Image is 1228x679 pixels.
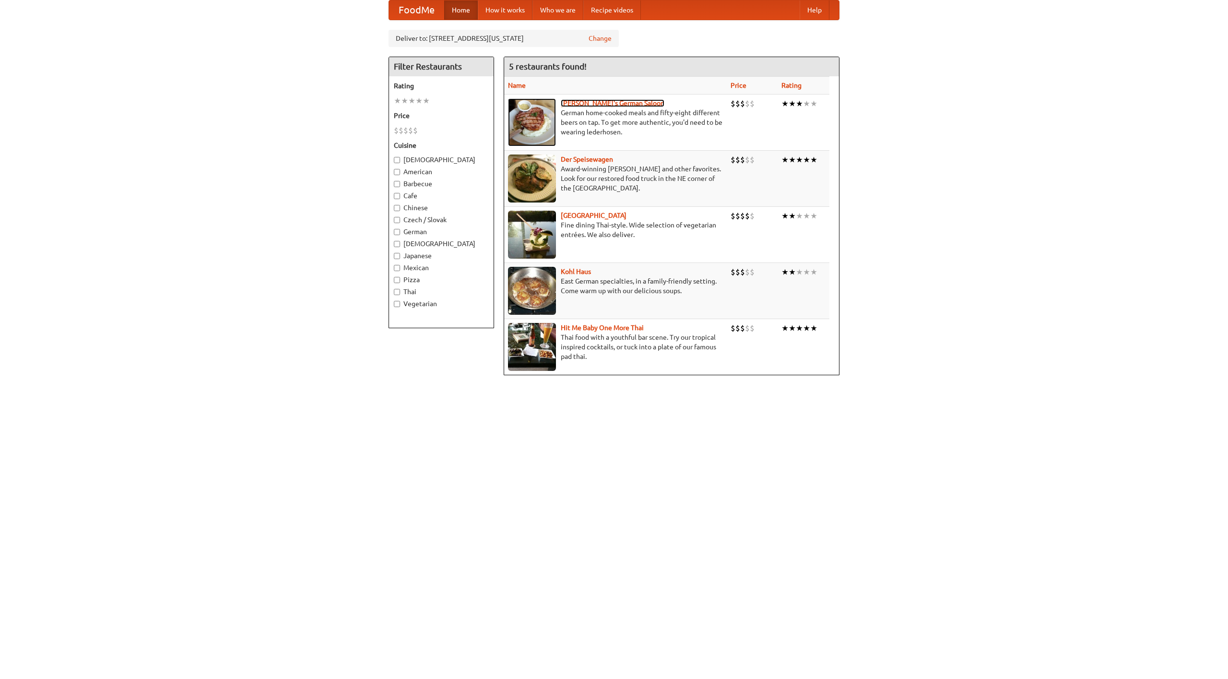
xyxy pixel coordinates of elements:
li: $ [750,98,755,109]
li: $ [731,98,735,109]
a: Price [731,82,746,89]
li: ★ [803,211,810,221]
b: Kohl Haus [561,268,591,275]
div: Deliver to: [STREET_ADDRESS][US_STATE] [389,30,619,47]
label: Cafe [394,191,489,201]
li: $ [735,98,740,109]
li: $ [735,267,740,277]
img: babythai.jpg [508,323,556,371]
label: [DEMOGRAPHIC_DATA] [394,239,489,249]
img: speisewagen.jpg [508,155,556,203]
li: ★ [781,211,789,221]
li: ★ [810,155,817,165]
li: ★ [803,98,810,109]
li: ★ [796,323,803,334]
a: Home [444,0,478,20]
li: $ [750,155,755,165]
label: Japanese [394,251,489,261]
li: $ [750,267,755,277]
li: ★ [810,267,817,277]
li: $ [740,98,745,109]
a: Name [508,82,526,89]
li: ★ [796,98,803,109]
a: Hit Me Baby One More Thai [561,324,644,332]
img: satay.jpg [508,211,556,259]
li: ★ [810,98,817,109]
li: $ [745,98,750,109]
p: Thai food with a youthful bar scene. Try our tropical inspired cocktails, or tuck into a plate of... [508,333,723,361]
li: ★ [781,155,789,165]
input: Japanese [394,253,400,259]
li: ★ [803,267,810,277]
li: ★ [789,155,796,165]
li: $ [740,155,745,165]
li: ★ [810,323,817,334]
input: Cafe [394,193,400,199]
li: $ [745,211,750,221]
li: ★ [781,98,789,109]
p: Fine dining Thai-style. Wide selection of vegetarian entrées. We also deliver. [508,220,723,239]
label: Czech / Slovak [394,215,489,225]
li: $ [394,125,399,136]
input: Barbecue [394,181,400,187]
label: Mexican [394,263,489,273]
label: Pizza [394,275,489,285]
li: ★ [781,267,789,277]
li: $ [731,323,735,334]
li: ★ [803,155,810,165]
li: ★ [401,95,408,106]
label: Chinese [394,203,489,213]
li: $ [731,155,735,165]
a: Change [589,34,612,43]
li: ★ [796,211,803,221]
li: $ [731,211,735,221]
label: German [394,227,489,237]
li: $ [745,323,750,334]
li: ★ [408,95,415,106]
label: Thai [394,287,489,297]
li: $ [740,323,745,334]
li: ★ [789,323,796,334]
input: Czech / Slovak [394,217,400,223]
p: East German specialties, in a family-friendly setting. Come warm up with our delicious soups. [508,276,723,296]
a: FoodMe [389,0,444,20]
li: ★ [796,155,803,165]
li: ★ [394,95,401,106]
li: ★ [789,211,796,221]
li: $ [745,267,750,277]
input: Vegetarian [394,301,400,307]
li: $ [731,267,735,277]
label: American [394,167,489,177]
input: Thai [394,289,400,295]
li: $ [745,155,750,165]
li: ★ [781,323,789,334]
p: German home-cooked meals and fifty-eight different beers on tap. To get more authentic, you'd nee... [508,108,723,137]
li: ★ [789,267,796,277]
li: $ [735,323,740,334]
li: ★ [796,267,803,277]
li: $ [403,125,408,136]
img: esthers.jpg [508,98,556,146]
li: $ [750,323,755,334]
li: $ [750,211,755,221]
a: Help [800,0,829,20]
b: Der Speisewagen [561,155,613,163]
li: $ [399,125,403,136]
input: [DEMOGRAPHIC_DATA] [394,157,400,163]
a: Recipe videos [583,0,641,20]
input: German [394,229,400,235]
b: [GEOGRAPHIC_DATA] [561,212,626,219]
input: Mexican [394,265,400,271]
a: How it works [478,0,532,20]
p: Award-winning [PERSON_NAME] and other favorites. Look for our restored food truck in the NE corne... [508,164,723,193]
label: [DEMOGRAPHIC_DATA] [394,155,489,165]
li: $ [735,211,740,221]
li: $ [735,155,740,165]
li: $ [740,267,745,277]
li: ★ [423,95,430,106]
li: ★ [415,95,423,106]
input: American [394,169,400,175]
input: Chinese [394,205,400,211]
b: [PERSON_NAME]'s German Saloon [561,99,664,107]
